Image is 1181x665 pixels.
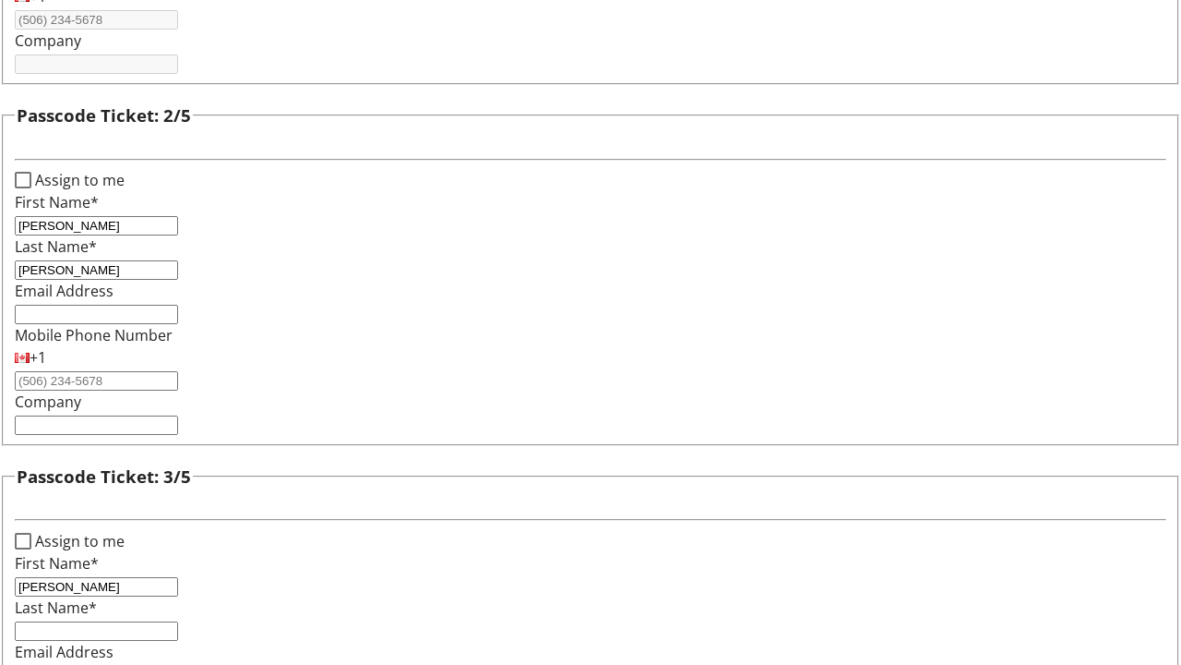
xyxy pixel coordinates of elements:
[15,553,99,574] label: First Name*
[15,192,99,212] label: First Name*
[15,598,97,618] label: Last Name*
[15,30,81,51] label: Company
[15,642,113,662] label: Email Address
[15,325,173,345] label: Mobile Phone Number
[15,371,178,391] input: (506) 234-5678
[17,103,191,128] h3: Passcode Ticket: 2/5
[15,281,113,301] label: Email Address
[15,392,81,412] label: Company
[31,530,125,552] label: Assign to me
[15,236,97,257] label: Last Name*
[15,10,178,30] input: (506) 234-5678
[31,169,125,191] label: Assign to me
[17,464,191,490] h3: Passcode Ticket: 3/5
